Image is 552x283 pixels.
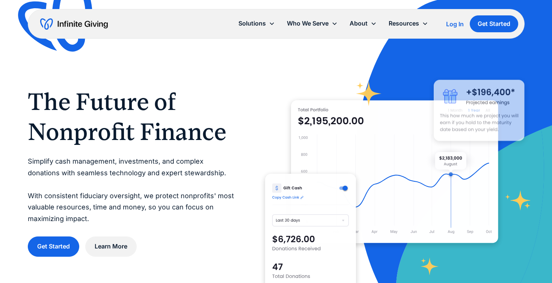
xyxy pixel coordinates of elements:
div: Log In [446,21,464,27]
a: Get Started [470,15,518,32]
div: Who We Serve [287,18,329,29]
img: nonprofit donation platform [291,100,498,244]
img: fundraising star [505,190,531,211]
div: Resources [389,18,419,29]
div: Solutions [238,18,266,29]
a: home [40,18,108,30]
div: Solutions [232,15,281,32]
a: Log In [446,20,464,29]
div: About [350,18,368,29]
div: Resources [383,15,434,32]
h1: The Future of Nonprofit Finance [28,87,235,147]
div: About [344,15,383,32]
div: Who We Serve [281,15,344,32]
p: Simplify cash management, investments, and complex donations with seamless technology and expert ... [28,156,235,225]
a: Learn More [85,236,137,256]
a: Get Started [28,236,79,256]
